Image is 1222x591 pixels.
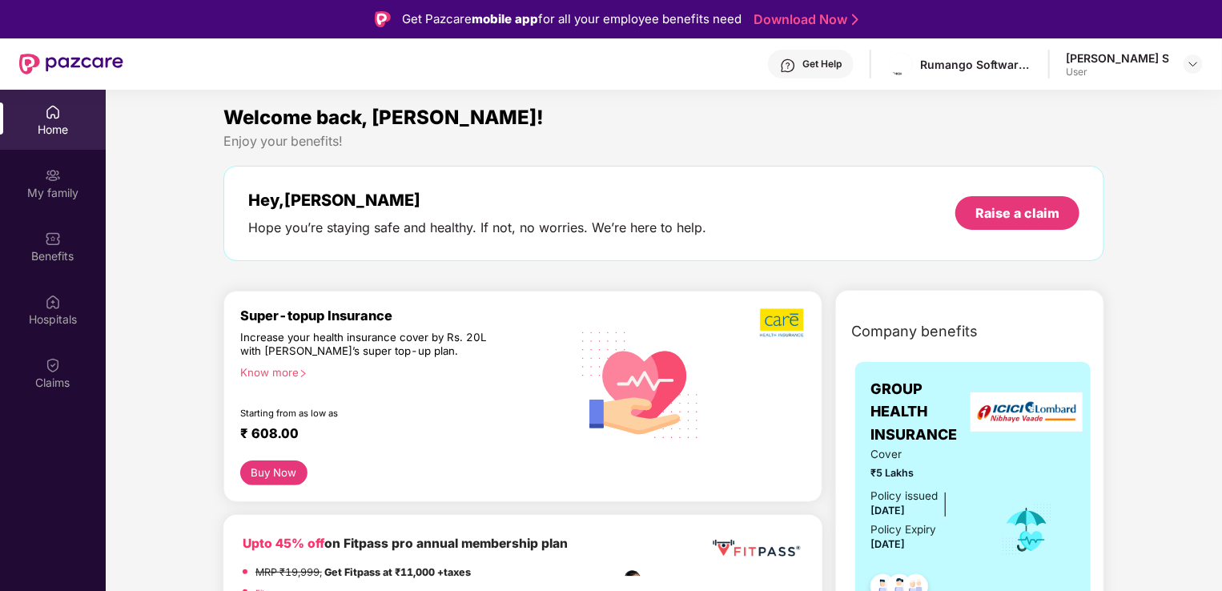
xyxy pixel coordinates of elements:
img: svg+xml;base64,PHN2ZyBpZD0iRHJvcGRvd24tMzJ4MzIiIHhtbG5zPSJodHRwOi8vd3d3LnczLm9yZy8yMDAwL3N2ZyIgd2... [1187,58,1200,70]
span: GROUP HEALTH INSURANCE [871,378,979,446]
div: Hey, [PERSON_NAME] [248,191,706,210]
span: right [299,369,308,378]
div: Starting from as low as [240,408,502,419]
img: svg+xml;base64,PHN2ZyBpZD0iSG9zcGl0YWxzIiB4bWxucz0iaHR0cDovL3d3dy53My5vcmcvMjAwMC9zdmciIHdpZHRoPS... [45,294,61,310]
div: [PERSON_NAME] S [1066,50,1169,66]
span: [DATE] [871,538,906,550]
div: Super-topup Insurance [240,308,570,324]
span: Welcome back, [PERSON_NAME]! [223,106,544,129]
img: Stroke [852,11,858,28]
img: nehish%20logo.png [890,53,913,76]
div: Enjoy your benefits! [223,133,1104,150]
img: svg+xml;base64,PHN2ZyBpZD0iQmVuZWZpdHMiIHhtbG5zPSJodHRwOi8vd3d3LnczLm9yZy8yMDAwL3N2ZyIgd2lkdGg9Ij... [45,231,61,247]
img: svg+xml;base64,PHN2ZyB3aWR0aD0iMjAiIGhlaWdodD0iMjAiIHZpZXdCb3g9IjAgMCAyMCAyMCIgZmlsbD0ibm9uZSIgeG... [45,167,61,183]
button: Buy Now [240,460,308,485]
div: Rumango Software And Consulting Services Private Limited [920,57,1032,72]
strong: Get Fitpass at ₹11,000 +taxes [324,566,471,578]
div: User [1066,66,1169,78]
div: Get Pazcare for all your employee benefits need [402,10,742,29]
span: ₹5 Lakhs [871,465,979,481]
img: b5dec4f62d2307b9de63beb79f102df3.png [760,308,806,338]
img: svg+xml;base64,PHN2ZyB4bWxucz0iaHR0cDovL3d3dy53My5vcmcvMjAwMC9zdmciIHhtbG5zOnhsaW5rPSJodHRwOi8vd3... [570,312,711,456]
div: Know more [240,366,561,377]
div: Raise a claim [975,204,1059,222]
img: insurerLogo [971,392,1083,432]
b: Upto 45% off [243,536,324,551]
b: on Fitpass pro annual membership plan [243,536,568,551]
div: Increase your health insurance cover by Rs. 20L with [PERSON_NAME]’s super top-up plan. [240,331,501,359]
a: Download Now [754,11,854,28]
strong: mobile app [472,11,538,26]
img: icon [1001,503,1053,556]
img: fppp.png [709,534,803,563]
span: Cover [871,446,979,463]
img: svg+xml;base64,PHN2ZyBpZD0iSGVscC0zMngzMiIgeG1sbnM9Imh0dHA6Ly93d3cudzMub3JnLzIwMDAvc3ZnIiB3aWR0aD... [780,58,796,74]
div: ₹ 608.00 [240,425,554,444]
img: New Pazcare Logo [19,54,123,74]
span: Company benefits [852,320,979,343]
div: Get Help [802,58,842,70]
img: svg+xml;base64,PHN2ZyBpZD0iQ2xhaW0iIHhtbG5zPSJodHRwOi8vd3d3LnczLm9yZy8yMDAwL3N2ZyIgd2lkdGg9IjIwIi... [45,357,61,373]
span: [DATE] [871,505,906,517]
del: MRP ₹19,999, [255,566,322,578]
img: Logo [375,11,391,27]
div: Policy issued [871,488,939,505]
div: Policy Expiry [871,521,937,538]
img: svg+xml;base64,PHN2ZyBpZD0iSG9tZSIgeG1sbnM9Imh0dHA6Ly93d3cudzMub3JnLzIwMDAvc3ZnIiB3aWR0aD0iMjAiIG... [45,104,61,120]
div: Hope you’re staying safe and healthy. If not, no worries. We’re here to help. [248,219,706,236]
